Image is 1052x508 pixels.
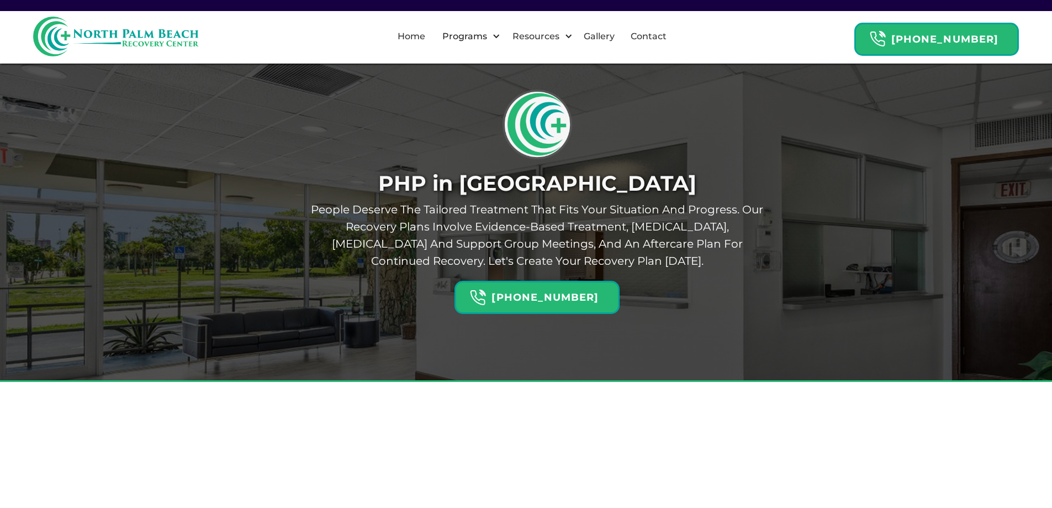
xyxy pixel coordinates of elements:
[869,30,886,48] img: Header Calendar Icons
[624,19,673,54] a: Contact
[391,19,432,54] a: Home
[891,33,998,45] strong: [PHONE_NUMBER]
[854,17,1019,56] a: Header Calendar Icons[PHONE_NUMBER]
[510,30,562,43] div: Resources
[308,171,766,196] h1: PHP in [GEOGRAPHIC_DATA]
[440,30,490,43] div: Programs
[308,201,766,270] p: People deserve the tailored treatment that fits your situation and progress. Our recovery plans i...
[454,275,619,314] a: Header Calendar Icons[PHONE_NUMBER]
[469,289,486,306] img: Header Calendar Icons
[491,291,599,303] strong: [PHONE_NUMBER]
[577,19,621,54] a: Gallery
